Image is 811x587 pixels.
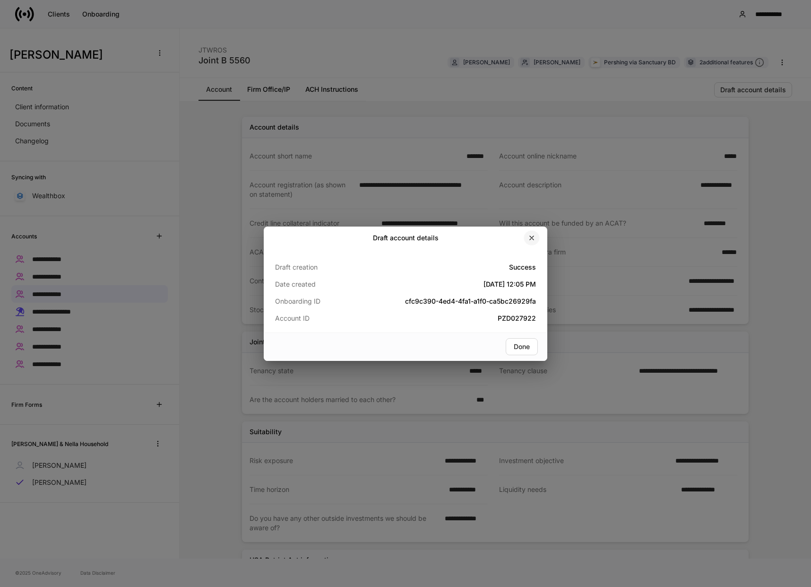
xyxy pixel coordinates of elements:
[275,314,362,323] p: Account ID
[362,297,536,306] h5: cfc9c390-4ed4-4fa1-a1f0-ca5bc26929fa
[275,297,362,306] p: Onboarding ID
[362,314,536,323] h5: PZD027922
[506,338,538,355] button: Done
[275,280,362,289] p: Date created
[362,263,536,272] h5: Success
[373,233,439,243] h2: Draft account details
[514,343,530,350] div: Done
[275,263,362,272] p: Draft creation
[362,280,536,289] h5: [DATE] 12:05 PM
